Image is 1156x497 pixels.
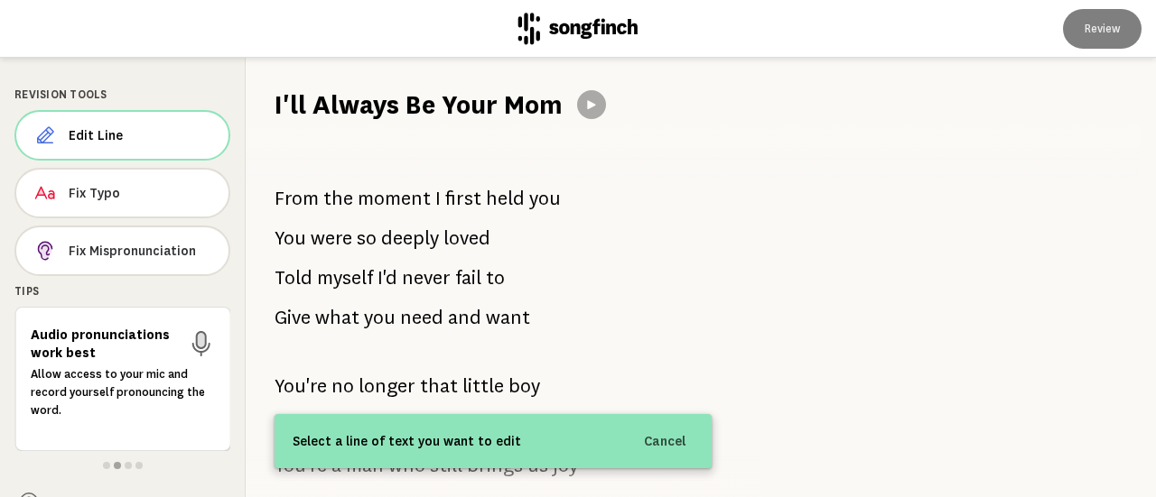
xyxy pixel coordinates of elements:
[293,430,521,452] span: Select a line of text you want to edit
[455,260,481,296] span: fail
[319,408,396,444] span: wouldn't
[275,408,314,444] span: Who
[275,87,563,123] h1: I'll Always Be Your Mom
[443,220,490,256] span: loved
[381,220,439,256] span: deeply
[275,220,306,256] span: You
[359,368,415,404] span: longer
[323,180,353,216] span: the
[471,408,496,444] span: his
[14,87,230,103] div: Revision Tools
[14,110,230,161] button: Edit Line
[275,260,312,296] span: Told
[14,283,230,299] div: Tips
[331,368,354,404] span: no
[31,365,216,419] p: Allow access to your mic and record yourself pronouncing the word.
[358,180,431,216] span: moment
[420,368,458,404] span: that
[14,168,230,218] button: Fix Typo
[445,180,481,216] span: first
[69,126,214,144] span: Edit Line
[69,242,214,260] span: Fix Mispronunciation
[633,425,697,457] button: Cancel
[448,299,481,336] span: and
[311,220,352,256] span: were
[275,368,327,404] span: You're
[443,408,466,444] span: off
[508,368,540,404] span: boy
[486,260,505,296] span: to
[402,260,451,296] span: never
[378,260,397,296] span: I'd
[529,180,561,216] span: you
[364,299,396,336] span: you
[69,184,214,202] span: Fix Typo
[435,180,441,216] span: I
[275,180,319,216] span: From
[401,408,439,444] span: take
[275,299,311,336] span: Give
[14,225,230,276] button: Fix Mispronunciation
[486,299,530,336] span: want
[1063,9,1142,49] button: Review
[486,180,525,216] span: held
[500,408,539,444] span: coat
[31,326,180,362] h6: Audio pronunciations work best
[357,220,377,256] span: so
[317,260,373,296] span: myself
[400,299,443,336] span: need
[315,299,359,336] span: what
[462,368,504,404] span: little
